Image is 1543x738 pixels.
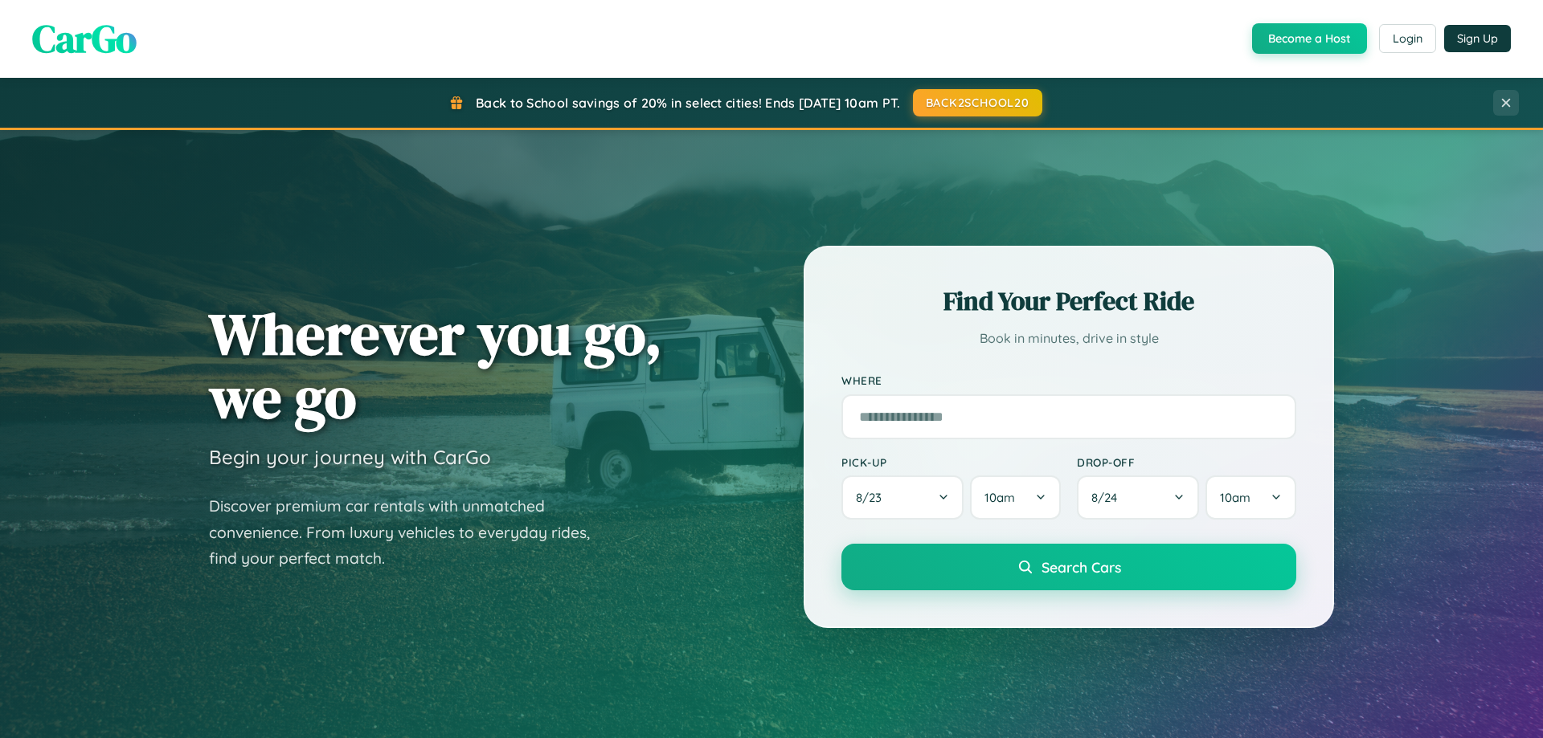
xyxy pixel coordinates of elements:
span: Search Cars [1042,558,1121,576]
span: 8 / 24 [1091,490,1125,505]
h2: Find Your Perfect Ride [841,283,1296,319]
span: 8 / 23 [856,490,890,505]
button: Sign Up [1444,25,1511,52]
span: 10am [984,490,1015,505]
button: Search Cars [841,544,1296,590]
span: CarGo [32,12,137,65]
label: Where [841,374,1296,388]
button: BACK2SCHOOL20 [913,89,1042,116]
button: Become a Host [1252,23,1367,54]
label: Drop-off [1077,455,1296,469]
p: Book in minutes, drive in style [841,327,1296,350]
button: 10am [1205,475,1296,520]
h1: Wherever you go, we go [209,302,662,429]
button: 8/23 [841,475,964,520]
span: Back to School savings of 20% in select cities! Ends [DATE] 10am PT. [476,95,900,111]
label: Pick-up [841,455,1061,469]
span: 10am [1220,490,1250,505]
button: Login [1379,24,1436,53]
button: 8/24 [1077,475,1199,520]
h3: Begin your journey with CarGo [209,445,491,469]
button: 10am [970,475,1061,520]
p: Discover premium car rentals with unmatched convenience. From luxury vehicles to everyday rides, ... [209,493,611,572]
